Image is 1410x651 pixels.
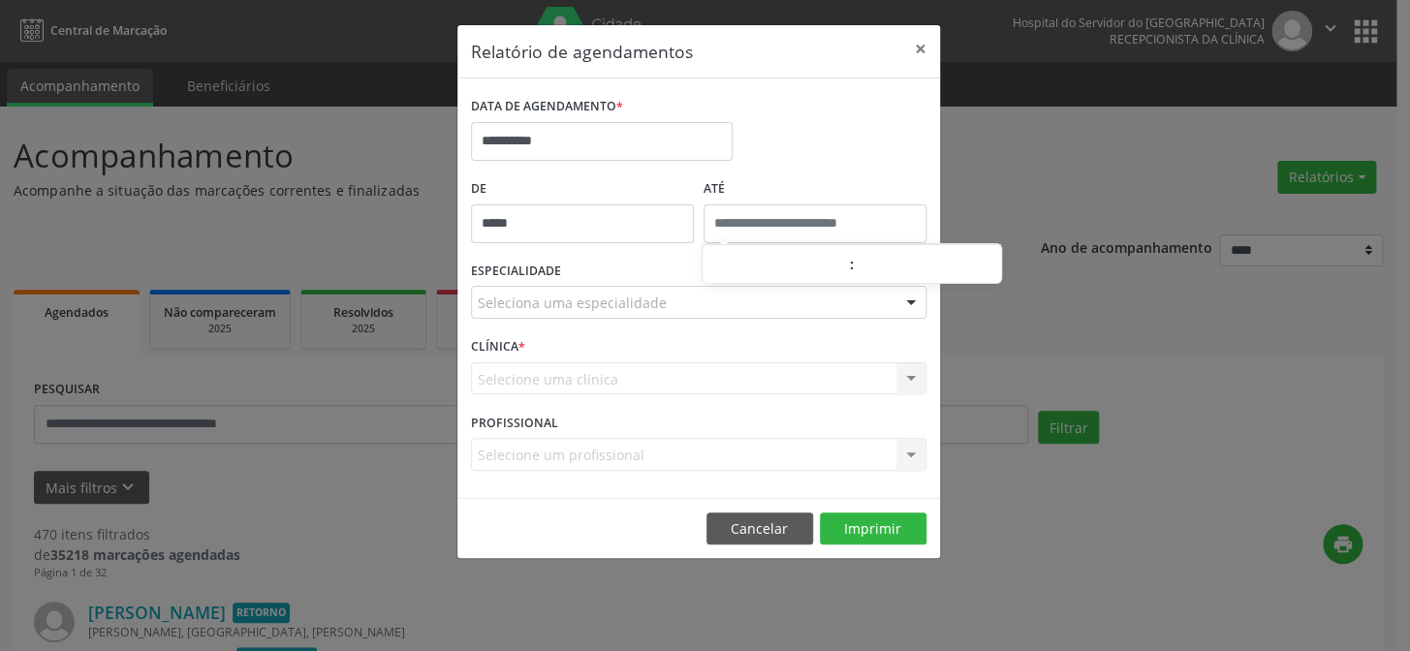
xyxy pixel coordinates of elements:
[471,408,558,438] label: PROFISSIONAL
[471,39,693,64] h5: Relatório de agendamentos
[471,174,694,204] label: De
[855,246,1001,285] input: Minute
[706,512,813,545] button: Cancelar
[901,25,940,73] button: Close
[471,92,623,122] label: DATA DE AGENDAMENTO
[703,246,849,285] input: Hour
[849,245,855,284] span: :
[471,332,525,362] label: CLÍNICA
[820,512,926,545] button: Imprimir
[471,257,561,287] label: ESPECIALIDADE
[704,174,926,204] label: ATÉ
[478,293,667,313] span: Seleciona uma especialidade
